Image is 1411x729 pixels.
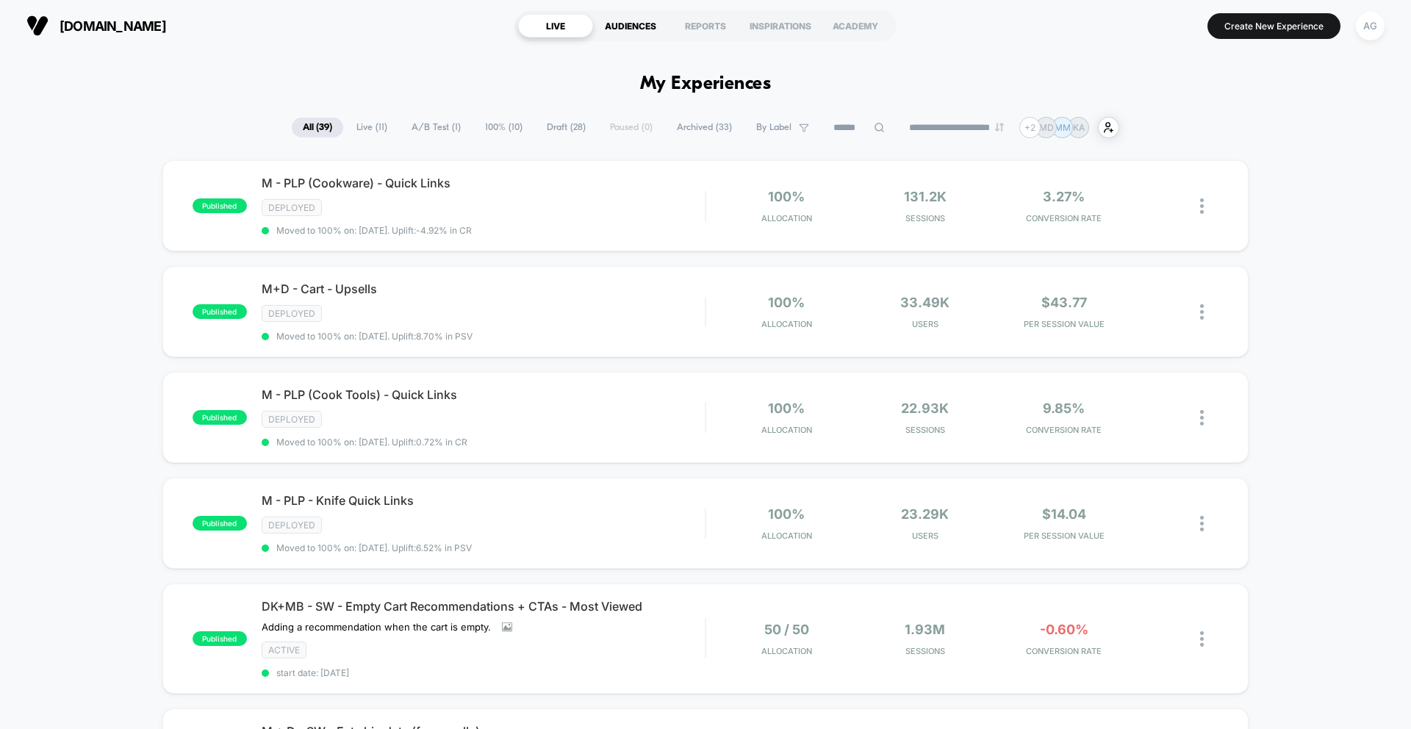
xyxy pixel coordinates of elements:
span: Moved to 100% on: [DATE] . Uplift: -4.92% in CR [276,225,472,236]
span: 100% [768,506,805,522]
span: Deployed [262,305,322,322]
span: 1.93M [905,622,945,637]
button: Create New Experience [1207,13,1340,39]
span: published [193,516,247,531]
span: 22.93k [901,401,949,416]
span: PER SESSION VALUE [998,531,1130,541]
span: Allocation [761,213,812,223]
span: Users [860,319,991,329]
span: Draft ( 28 ) [536,118,597,137]
span: 3.27% [1043,189,1085,204]
span: $43.77 [1041,295,1087,310]
span: Sessions [860,213,991,223]
span: DK+MB - SW - Empty Cart Recommendations + CTAs - Most Viewed [262,599,705,614]
div: REPORTS [668,14,743,37]
span: 100% [768,401,805,416]
img: end [995,123,1004,132]
img: close [1200,516,1204,531]
span: Allocation [761,425,812,435]
span: M - PLP (Cook Tools) - Quick Links [262,387,705,402]
span: Allocation [761,646,812,656]
span: Moved to 100% on: [DATE] . Uplift: 6.52% in PSV [276,542,472,553]
button: [DOMAIN_NAME] [22,14,170,37]
span: Adding a recommendation when the cart is empty. [262,621,491,633]
span: 131.2k [904,189,947,204]
p: KA [1073,122,1085,133]
div: INSPIRATIONS [743,14,818,37]
span: published [193,631,247,646]
div: AG [1356,12,1385,40]
span: Moved to 100% on: [DATE] . Uplift: 8.70% in PSV [276,331,473,342]
span: published [193,304,247,319]
span: Moved to 100% on: [DATE] . Uplift: 0.72% in CR [276,437,467,448]
span: Deployed [262,517,322,534]
span: 23.29k [901,506,949,522]
span: published [193,410,247,425]
span: Live ( 11 ) [345,118,398,137]
span: Deployed [262,411,322,428]
span: Allocation [761,319,812,329]
span: Users [860,531,991,541]
span: ACTIVE [262,642,306,658]
span: PER SESSION VALUE [998,319,1130,329]
img: Visually logo [26,15,49,37]
span: Allocation [761,531,812,541]
span: M - PLP - Knife Quick Links [262,493,705,508]
span: A/B Test ( 1 ) [401,118,472,137]
span: $14.04 [1042,506,1086,522]
div: LIVE [518,14,593,37]
span: By Label [756,122,791,133]
span: Archived ( 33 ) [666,118,743,137]
img: close [1200,631,1204,647]
div: ACADEMY [818,14,893,37]
p: MM [1055,122,1071,133]
button: AG [1351,11,1389,41]
span: 100% ( 10 ) [474,118,534,137]
span: 9.85% [1043,401,1085,416]
div: + 2 [1019,117,1041,138]
span: CONVERSION RATE [998,646,1130,656]
span: Deployed [262,199,322,216]
span: M+D - Cart - Upsells [262,281,705,296]
span: -0.60% [1040,622,1088,637]
span: 100% [768,189,805,204]
div: AUDIENCES [593,14,668,37]
span: [DOMAIN_NAME] [60,18,166,34]
span: start date: [DATE] [262,667,705,678]
img: close [1200,410,1204,425]
span: 100% [768,295,805,310]
img: close [1200,198,1204,214]
p: MD [1039,122,1054,133]
img: close [1200,304,1204,320]
span: Sessions [860,646,991,656]
span: M - PLP (Cookware) - Quick Links [262,176,705,190]
span: All ( 39 ) [292,118,343,137]
span: 33.49k [900,295,949,310]
span: published [193,198,247,213]
span: 50 / 50 [764,622,809,637]
span: Sessions [860,425,991,435]
span: CONVERSION RATE [998,425,1130,435]
span: CONVERSION RATE [998,213,1130,223]
h1: My Experiences [640,73,772,95]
